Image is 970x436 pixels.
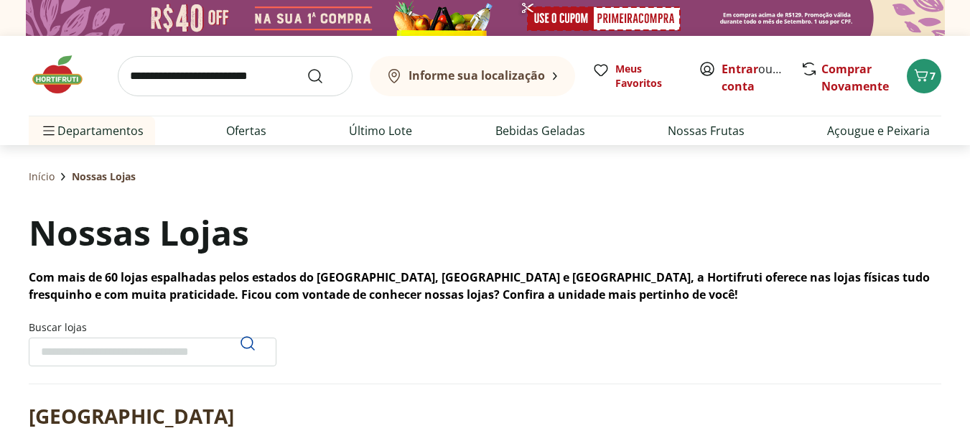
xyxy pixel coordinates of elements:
[226,122,266,139] a: Ofertas
[821,61,889,94] a: Comprar Novamente
[907,59,941,93] button: Carrinho
[29,170,55,184] a: Início
[722,61,801,94] a: Criar conta
[40,113,57,148] button: Menu
[668,122,745,139] a: Nossas Frutas
[29,53,101,96] img: Hortifruti
[29,208,249,257] h1: Nossas Lojas
[495,122,585,139] a: Bebidas Geladas
[72,170,136,184] span: Nossas Lojas
[592,62,681,91] a: Meus Favoritos
[29,269,941,303] p: Com mais de 60 lojas espalhadas pelos estados do [GEOGRAPHIC_DATA], [GEOGRAPHIC_DATA] e [GEOGRAPH...
[230,326,265,361] button: Pesquisar
[40,113,144,148] span: Departamentos
[370,56,575,96] button: Informe sua localização
[930,69,936,83] span: 7
[349,122,412,139] a: Último Lote
[722,60,785,95] span: ou
[29,320,276,366] label: Buscar lojas
[29,402,234,430] h2: [GEOGRAPHIC_DATA]
[615,62,681,91] span: Meus Favoritos
[307,68,341,85] button: Submit Search
[118,56,353,96] input: search
[29,338,276,366] input: Buscar lojasPesquisar
[722,61,758,77] a: Entrar
[827,122,930,139] a: Açougue e Peixaria
[409,68,545,83] b: Informe sua localização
